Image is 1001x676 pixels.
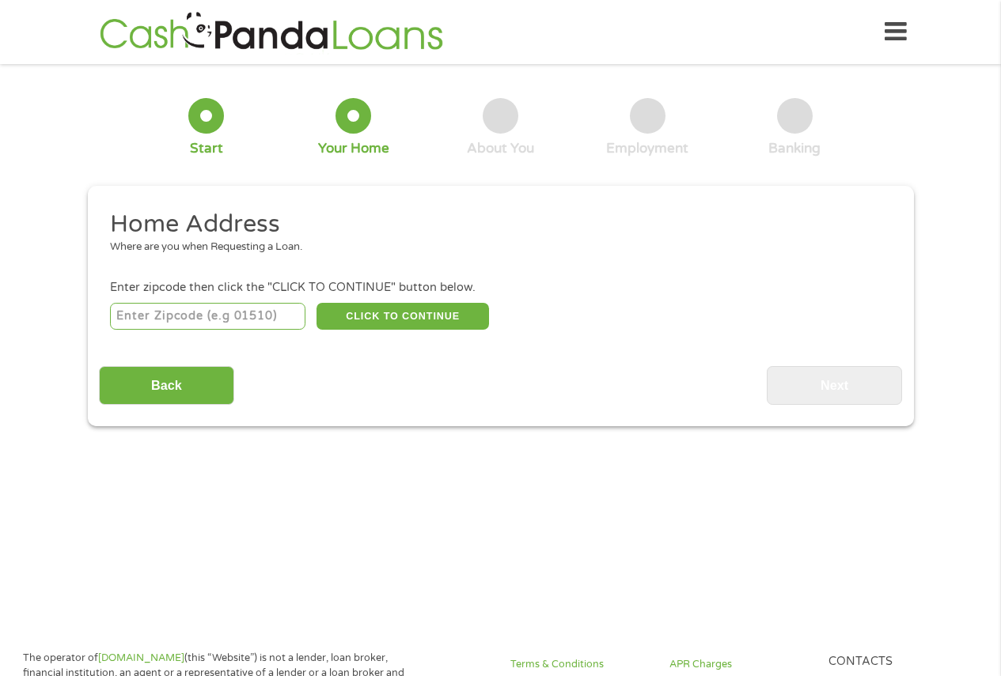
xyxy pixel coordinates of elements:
div: Your Home [318,140,389,157]
div: Where are you when Requesting a Loan. [110,240,879,255]
div: About You [467,140,534,157]
button: CLICK TO CONTINUE [317,303,489,330]
a: Terms & Conditions [510,657,650,672]
div: Start [190,140,223,157]
img: GetLoanNow Logo [95,9,448,55]
a: APR Charges [669,657,810,672]
h4: Contacts [828,655,969,670]
input: Back [99,366,234,405]
input: Next [767,366,902,405]
div: Enter zipcode then click the "CLICK TO CONTINUE" button below. [110,279,890,296]
div: Banking [768,140,821,157]
div: Employment [606,140,688,157]
input: Enter Zipcode (e.g 01510) [110,303,305,330]
h2: Home Address [110,209,879,240]
a: [DOMAIN_NAME] [98,651,184,664]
